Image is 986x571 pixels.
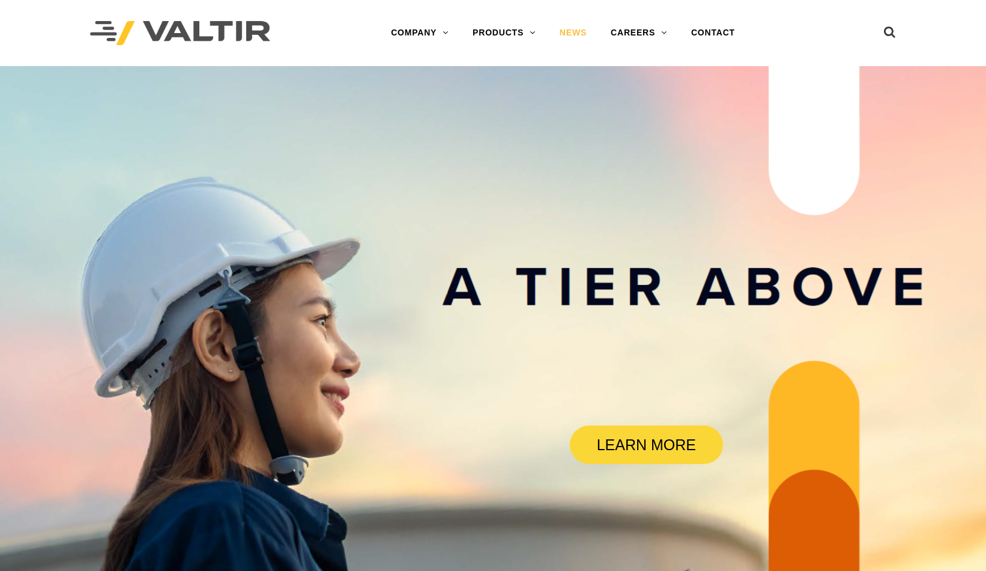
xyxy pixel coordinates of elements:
[599,21,679,45] a: CAREERS
[461,21,548,45] a: PRODUCTS
[548,21,599,45] a: NEWS
[379,21,461,45] a: COMPANY
[679,21,747,45] a: CONTACT
[90,21,270,46] img: Valtir
[570,426,723,464] a: LEARN MORE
